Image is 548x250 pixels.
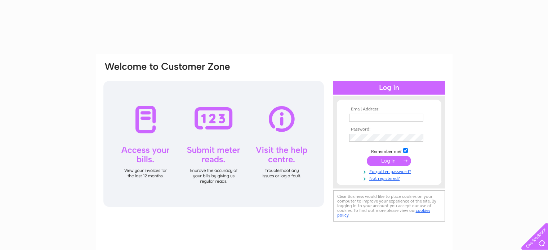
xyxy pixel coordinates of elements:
a: Not registered? [349,174,431,181]
th: Email Address: [347,107,431,112]
td: Remember me? [347,147,431,154]
th: Password: [347,127,431,132]
a: cookies policy [337,208,430,218]
div: Clear Business would like to place cookies on your computer to improve your experience of the sit... [333,190,445,222]
a: Forgotten password? [349,168,431,174]
input: Submit [367,156,411,166]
